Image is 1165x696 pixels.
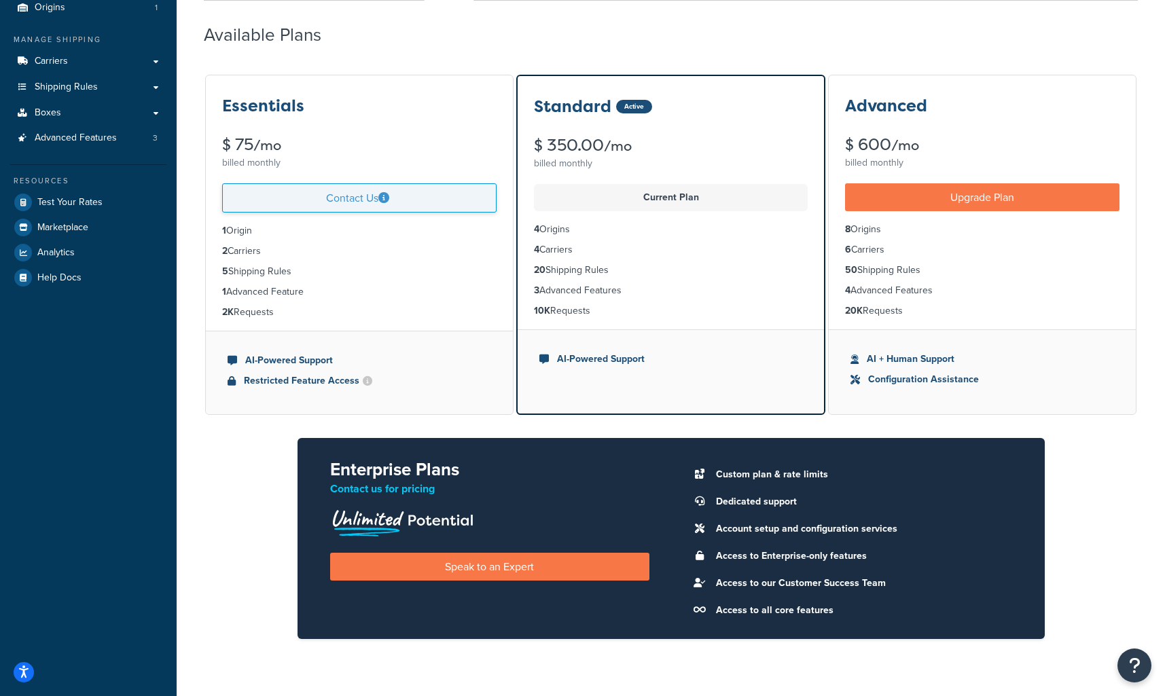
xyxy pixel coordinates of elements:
[228,373,491,388] li: Restricted Feature Access
[222,244,497,259] li: Carriers
[845,304,863,318] strong: 20K
[604,136,632,155] small: /mo
[35,132,117,144] span: Advanced Features
[845,136,1119,153] div: $ 600
[534,98,611,115] h3: Standard
[845,283,850,297] strong: 4
[845,97,927,115] h3: Advanced
[37,272,82,284] span: Help Docs
[709,492,1012,511] li: Dedicated support
[534,283,808,298] li: Advanced Features
[10,75,166,100] a: Shipping Rules
[35,56,68,67] span: Carriers
[222,223,497,238] li: Origin
[222,264,228,278] strong: 5
[10,34,166,45] div: Manage Shipping
[534,304,808,318] li: Requests
[222,305,234,319] strong: 2K
[222,136,497,153] div: $ 75
[709,601,1012,620] li: Access to all core features
[534,283,539,297] strong: 3
[534,222,539,236] strong: 4
[153,132,158,144] span: 3
[845,263,1119,278] li: Shipping Rules
[709,519,1012,538] li: Account setup and configuration services
[534,263,808,278] li: Shipping Rules
[222,153,497,172] div: billed monthly
[155,2,158,14] span: 1
[534,263,545,277] strong: 20
[222,223,226,238] strong: 1
[534,242,808,257] li: Carriers
[845,222,1119,237] li: Origins
[539,352,803,367] li: AI-Powered Support
[709,574,1012,593] li: Access to our Customer Success Team
[845,222,850,236] strong: 8
[37,197,103,208] span: Test Your Rates
[534,222,808,237] li: Origins
[845,304,1119,318] li: Requests
[10,265,166,290] a: Help Docs
[709,465,1012,484] li: Custom plan & rate limits
[891,136,919,155] small: /mo
[845,153,1119,172] div: billed monthly
[534,304,550,318] strong: 10K
[850,372,1114,387] li: Configuration Assistance
[845,242,851,257] strong: 6
[10,215,166,240] a: Marketplace
[845,263,857,277] strong: 50
[850,352,1114,367] li: AI + Human Support
[228,353,491,368] li: AI-Powered Support
[10,175,166,187] div: Resources
[534,154,808,173] div: billed monthly
[330,505,474,536] img: Unlimited Potential
[534,242,539,257] strong: 4
[204,25,342,45] h2: Available Plans
[10,49,166,74] a: Carriers
[37,247,75,259] span: Analytics
[1117,648,1151,682] button: Open Resource Center
[542,188,800,207] p: Current Plan
[845,242,1119,257] li: Carriers
[222,97,304,115] h3: Essentials
[35,2,65,14] span: Origins
[253,136,281,155] small: /mo
[222,183,497,213] a: Contact Us
[10,100,166,126] a: Boxes
[35,107,61,119] span: Boxes
[845,183,1119,211] a: Upgrade Plan
[222,285,226,299] strong: 1
[330,460,649,479] h2: Enterprise Plans
[37,222,88,234] span: Marketplace
[222,244,228,258] strong: 2
[709,547,1012,566] li: Access to Enterprise-only features
[222,285,497,299] li: Advanced Feature
[10,240,166,265] a: Analytics
[222,264,497,279] li: Shipping Rules
[330,553,649,581] a: Speak to an Expert
[10,126,166,151] li: Advanced Features
[534,137,808,154] div: $ 350.00
[222,305,497,320] li: Requests
[10,126,166,151] a: Advanced Features 3
[330,479,649,498] p: Contact us for pricing
[10,190,166,215] a: Test Your Rates
[845,283,1119,298] li: Advanced Features
[35,81,98,93] span: Shipping Rules
[616,100,652,113] div: Active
